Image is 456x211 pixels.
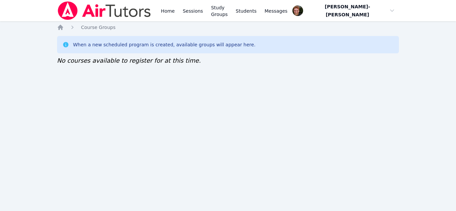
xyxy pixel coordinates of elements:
img: Air Tutors [57,1,152,20]
span: Messages [265,8,288,14]
nav: Breadcrumb [57,24,399,31]
div: When a new scheduled program is created, available groups will appear here. [73,41,256,48]
span: Course Groups [81,25,116,30]
a: Course Groups [81,24,116,31]
span: No courses available to register for at this time. [57,57,201,64]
